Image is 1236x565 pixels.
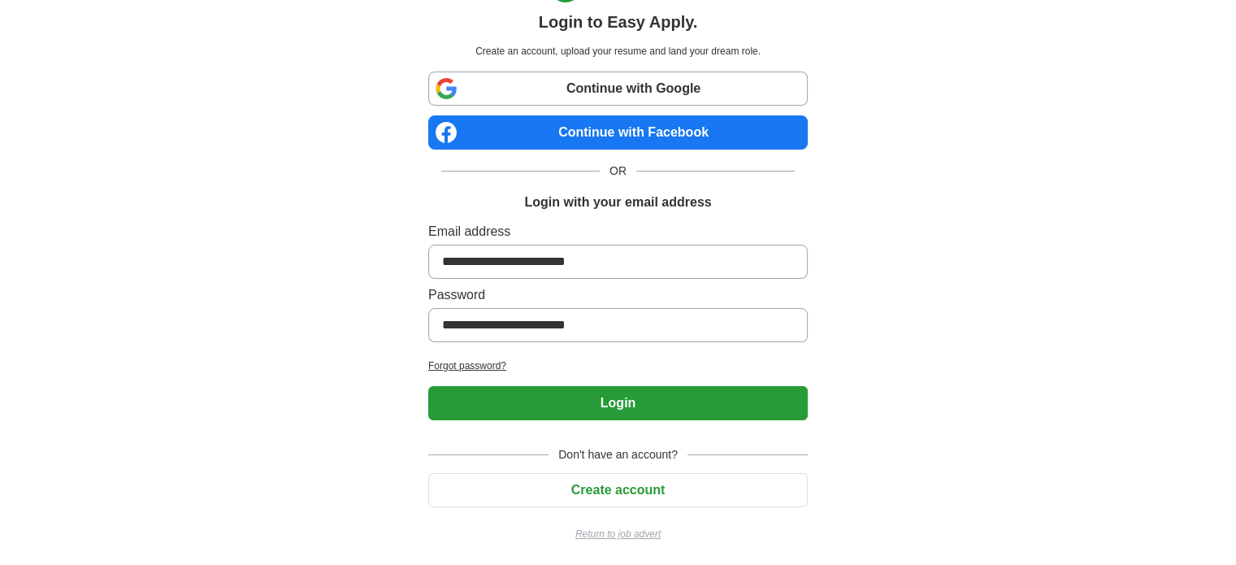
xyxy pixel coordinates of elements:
[428,222,808,241] label: Email address
[428,473,808,507] button: Create account
[428,527,808,541] a: Return to job advert
[428,483,808,497] a: Create account
[432,44,804,59] p: Create an account, upload your resume and land your dream role.
[428,285,808,305] label: Password
[549,446,687,463] span: Don't have an account?
[539,10,698,34] h1: Login to Easy Apply.
[428,359,808,373] a: Forgot password?
[600,163,636,180] span: OR
[428,386,808,420] button: Login
[524,193,711,212] h1: Login with your email address
[428,115,808,150] a: Continue with Facebook
[428,72,808,106] a: Continue with Google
